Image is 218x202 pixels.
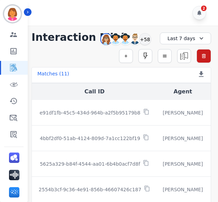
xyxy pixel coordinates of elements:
[163,109,203,116] div: [PERSON_NAME]
[174,88,192,96] button: Agent
[84,88,105,96] button: Call ID
[163,135,203,142] div: [PERSON_NAME]
[163,186,203,193] div: [PERSON_NAME]
[163,160,203,167] div: [PERSON_NAME]
[139,33,151,45] div: +58
[31,31,139,44] h1: Interaction Mining
[201,6,207,11] div: 2
[39,186,142,193] p: 2554b3cf-9c36-4e91-856b-46607426c187
[37,70,69,80] div: Matches ( 11 )
[4,6,21,22] img: Bordered avatar
[40,160,140,167] p: 5625a329-b84f-4544-aa01-6b4b0acf7d8f
[160,33,211,44] div: Last 7 days
[39,109,140,116] p: e91df1fb-45c5-434d-964b-a2f5b95179b8
[40,135,140,142] p: 4bbf2df0-51ab-4124-809d-7a1cc122bf19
